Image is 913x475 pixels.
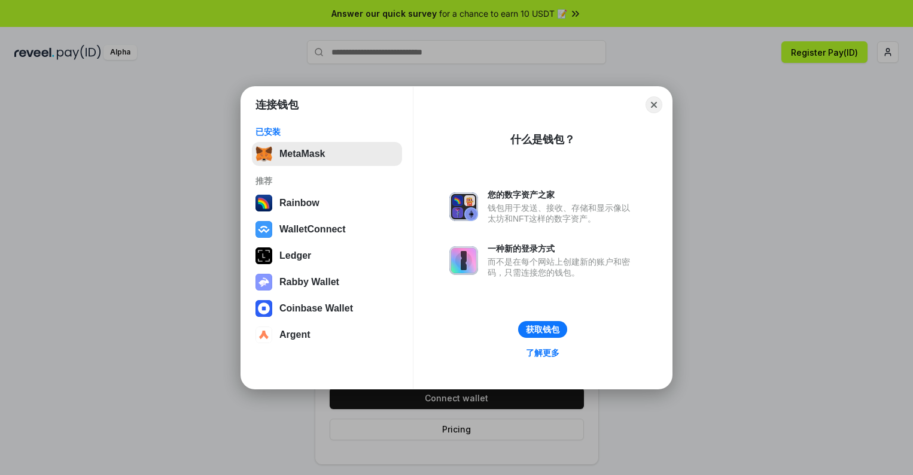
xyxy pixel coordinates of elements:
div: Ledger [279,250,311,261]
div: 已安装 [255,126,398,137]
button: WalletConnect [252,217,402,241]
div: 一种新的登录方式 [488,243,636,254]
a: 了解更多 [519,345,567,361]
button: Coinbase Wallet [252,297,402,320]
img: svg+xml,%3Csvg%20width%3D%2228%22%20height%3D%2228%22%20viewBox%3D%220%200%2028%2028%22%20fill%3D... [255,326,272,343]
img: svg+xml,%3Csvg%20width%3D%2228%22%20height%3D%2228%22%20viewBox%3D%220%200%2028%2028%22%20fill%3D... [255,221,272,238]
button: 获取钱包 [518,321,567,338]
button: Argent [252,323,402,347]
div: Coinbase Wallet [279,303,353,314]
img: svg+xml,%3Csvg%20xmlns%3D%22http%3A%2F%2Fwww.w3.org%2F2000%2Fsvg%22%20width%3D%2228%22%20height%3... [255,247,272,264]
div: 获取钱包 [526,324,559,335]
img: svg+xml,%3Csvg%20xmlns%3D%22http%3A%2F%2Fwww.w3.org%2F2000%2Fsvg%22%20fill%3D%22none%22%20viewBox... [449,192,478,221]
div: Argent [279,329,311,340]
div: Rabby Wallet [279,277,339,288]
button: Rainbow [252,191,402,215]
div: 您的数字资产之家 [488,189,636,200]
div: MetaMask [279,149,325,159]
img: svg+xml,%3Csvg%20xmlns%3D%22http%3A%2F%2Fwww.w3.org%2F2000%2Fsvg%22%20fill%3D%22none%22%20viewBox... [449,246,478,275]
div: 钱包用于发送、接收、存储和显示像以太坊和NFT这样的数字资产。 [488,202,636,224]
button: MetaMask [252,142,402,166]
img: svg+xml,%3Csvg%20fill%3D%22none%22%20height%3D%2233%22%20viewBox%3D%220%200%2035%2033%22%20width%... [255,146,272,162]
div: 而不是在每个网站上创建新的账户和密码，只需连接您的钱包。 [488,256,636,278]
div: 推荐 [255,176,398,186]
button: Close [646,96,662,113]
button: Ledger [252,244,402,268]
button: Rabby Wallet [252,270,402,294]
div: WalletConnect [279,224,346,235]
img: svg+xml,%3Csvg%20width%3D%2228%22%20height%3D%2228%22%20viewBox%3D%220%200%2028%2028%22%20fill%3D... [255,300,272,317]
h1: 连接钱包 [255,98,299,112]
div: 什么是钱包？ [510,132,575,147]
img: svg+xml,%3Csvg%20xmlns%3D%22http%3A%2F%2Fwww.w3.org%2F2000%2Fsvg%22%20fill%3D%22none%22%20viewBox... [255,274,272,291]
div: 了解更多 [526,347,559,358]
img: svg+xml,%3Csvg%20width%3D%22120%22%20height%3D%22120%22%20viewBox%3D%220%200%20120%20120%22%20fil... [255,195,272,211]
div: Rainbow [279,198,319,208]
